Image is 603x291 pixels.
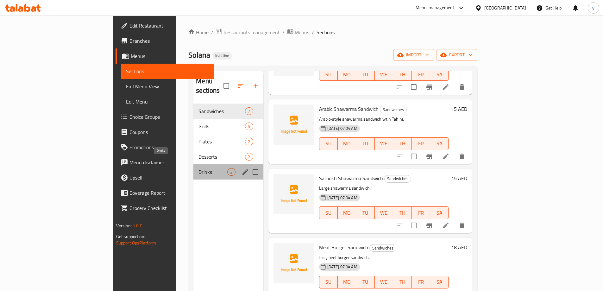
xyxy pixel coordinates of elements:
[393,206,411,219] button: TH
[223,28,280,36] span: Restaurants management
[126,98,209,105] span: Edit Menu
[129,204,209,212] span: Grocery Checklist
[451,174,467,183] h6: 15 AED
[396,208,409,218] span: TH
[338,206,356,219] button: MO
[451,104,467,113] h6: 15 AED
[116,109,214,124] a: Choice Groups
[198,153,245,161] span: Desserts
[319,276,338,288] button: SU
[340,139,354,148] span: MO
[233,78,248,93] span: Sort sections
[369,244,396,252] div: Sandwiches
[287,28,309,36] a: Menus
[442,83,449,91] a: Edit menu item
[375,276,393,288] button: WE
[393,49,434,61] button: import
[414,277,427,287] span: FR
[319,104,379,114] span: Arabic Shawarma Sandwich
[411,68,430,81] button: FR
[193,164,263,180] div: Drinks2edit
[198,138,245,145] span: Plates
[380,106,407,113] div: Sandwiches
[228,169,235,175] span: 2
[433,208,446,218] span: SA
[442,51,472,59] span: export
[116,48,214,64] a: Menus
[126,67,209,75] span: Sections
[416,4,455,12] div: Menu-management
[116,170,214,185] a: Upsell
[133,222,142,230] span: 1.0.0
[245,138,253,145] div: items
[407,80,420,94] span: Select to update
[319,184,449,192] p: Large shawarma sandwich.
[188,28,477,36] nav: breadcrumb
[116,124,214,140] a: Coupons
[322,277,335,287] span: SU
[245,123,253,130] div: items
[411,137,430,150] button: FR
[129,159,209,166] span: Menu disclaimer
[375,68,393,81] button: WE
[338,137,356,150] button: MO
[422,79,437,95] button: Branch-specific-item
[430,276,449,288] button: SA
[322,139,335,148] span: SU
[338,68,356,81] button: MO
[116,33,214,48] a: Branches
[340,70,354,79] span: MO
[245,123,253,130] span: 5
[129,189,209,197] span: Coverage Report
[433,139,446,148] span: SA
[116,155,214,170] a: Menu disclaimer
[411,276,430,288] button: FR
[430,68,449,81] button: SA
[377,139,391,148] span: WE
[121,94,214,109] a: Edit Menu
[422,149,437,164] button: Branch-specific-item
[377,208,391,218] span: WE
[359,139,372,148] span: TU
[193,104,263,119] div: Sandwiches7
[396,70,409,79] span: TH
[455,149,470,164] button: delete
[430,206,449,219] button: SA
[437,49,477,61] button: export
[116,18,214,33] a: Edit Restaurant
[245,108,253,114] span: 7
[399,51,429,59] span: import
[455,79,470,95] button: delete
[116,140,214,155] a: Promotions
[356,68,374,81] button: TU
[592,4,594,11] span: y
[370,244,396,252] span: Sandwiches
[273,104,314,145] img: Arabic Shawarma Sandwich
[193,119,263,134] div: Grills5
[384,175,411,183] div: Sandwiches
[319,137,338,150] button: SU
[414,208,427,218] span: FR
[245,107,253,115] div: items
[377,70,391,79] span: WE
[317,28,335,36] span: Sections
[340,208,354,218] span: MO
[273,174,314,214] img: Sarookh Shawarma Sandwich
[414,70,427,79] span: FR
[129,113,209,121] span: Choice Groups
[433,277,446,287] span: SA
[273,243,314,283] img: Meat Burger Sandwich
[129,22,209,29] span: Edit Restaurant
[198,107,245,115] span: Sandwiches
[193,134,263,149] div: Plates2
[442,222,449,229] a: Edit menu item
[455,218,470,233] button: delete
[198,123,245,130] span: Grills
[319,174,383,183] span: Sarookh Shawarma Sandwich
[340,277,354,287] span: MO
[213,52,232,60] div: Inactive
[116,200,214,216] a: Grocery Checklist
[484,4,526,11] div: [GEOGRAPHIC_DATA]
[116,232,145,241] span: Get support on:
